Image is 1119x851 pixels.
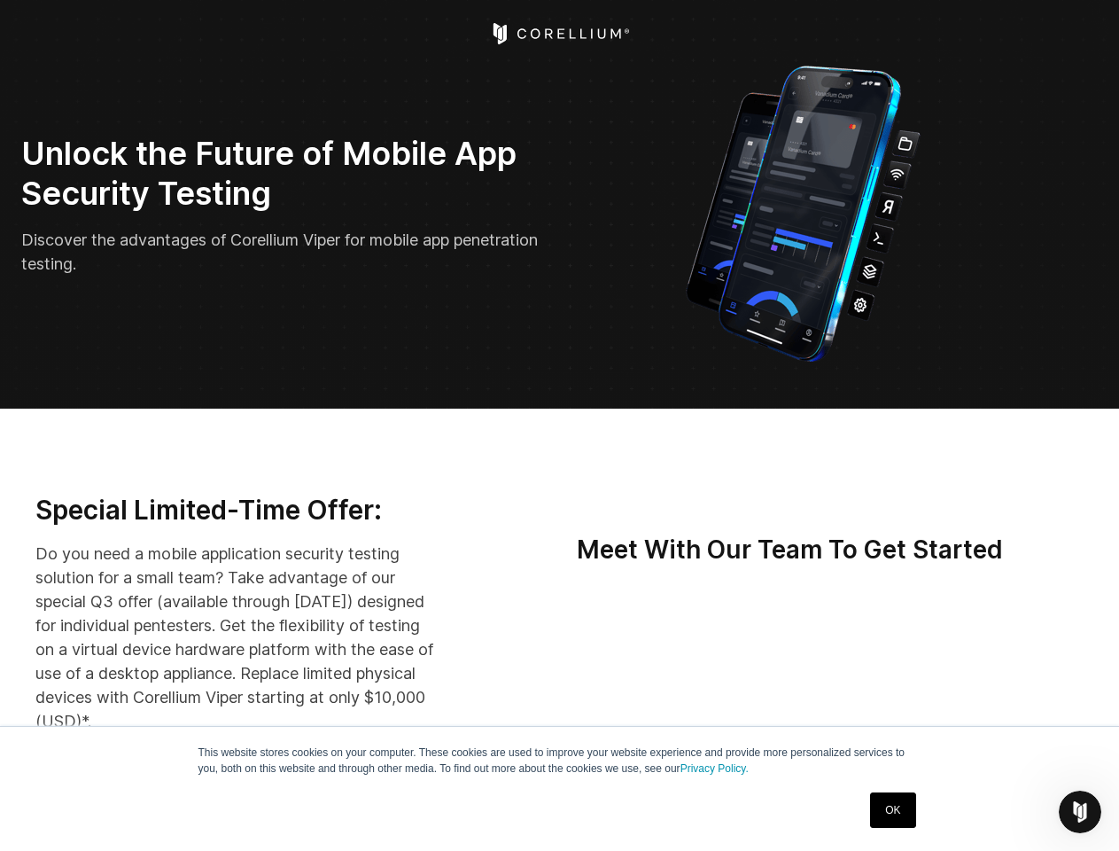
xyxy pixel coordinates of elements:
a: Privacy Policy. [680,762,749,775]
strong: Meet With Our Team To Get Started [577,535,1003,565]
h3: Special Limited-Time Offer: [35,494,438,527]
img: Corellium_VIPER_Hero_1_1x [670,57,936,366]
iframe: Intercom live chat [1059,791,1101,833]
h2: Unlock the Future of Mobile App Security Testing [21,134,548,214]
span: Discover the advantages of Corellium Viper for mobile app penetration testing. [21,230,538,273]
a: OK [870,792,915,828]
p: This website stores cookies on your computer. These cookies are used to improve your website expe... [198,745,921,777]
a: Corellium Home [489,23,630,44]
